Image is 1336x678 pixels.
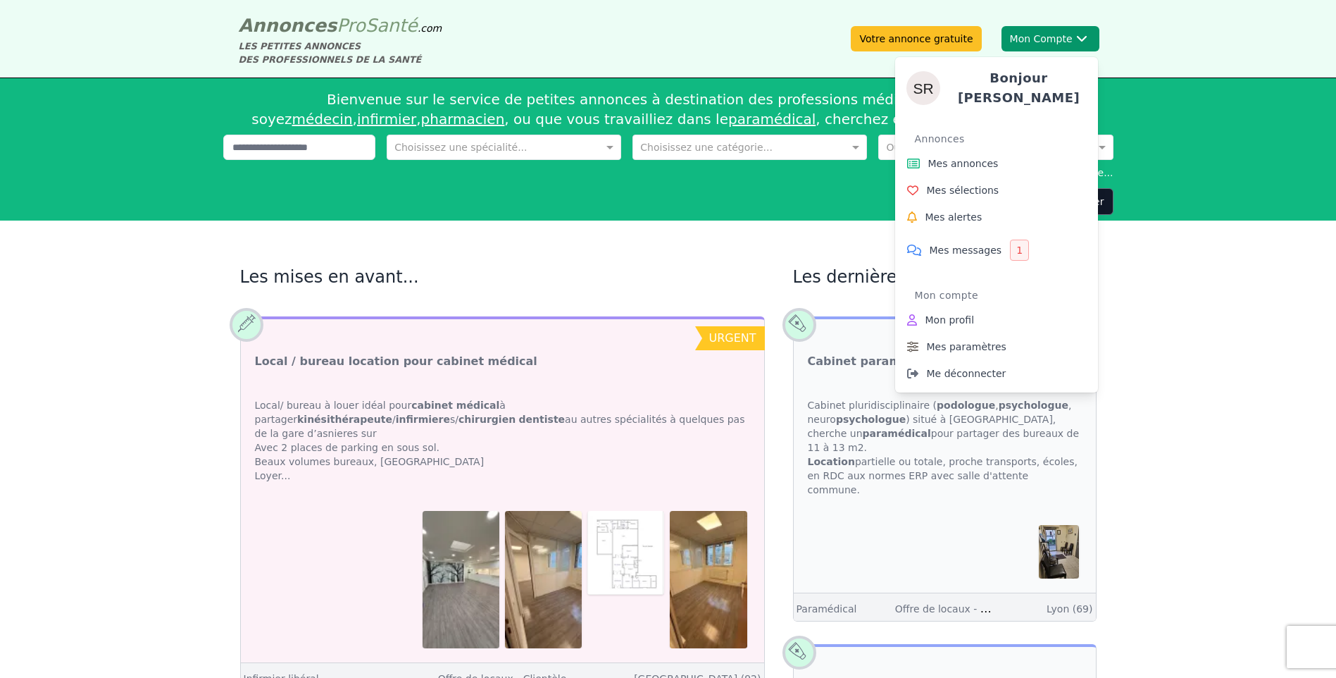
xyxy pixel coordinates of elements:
a: paramédical [728,111,816,128]
img: sylvie [906,71,940,105]
span: Mes paramètres [927,340,1006,354]
div: 1 [1010,240,1029,261]
a: Local / bureau location pour cabinet médical [255,353,537,370]
h2: Les mises en avant... [240,266,765,288]
a: Mes annonces [901,150,1092,177]
button: Mon ComptesylvieBonjour [PERSON_NAME]AnnoncesMes annoncesMes sélectionsMes alertesMes messages1Mo... [1001,26,1099,51]
strong: psychologue [836,414,906,425]
div: Mon compte [915,284,1092,307]
span: Pro [337,15,366,36]
strong: kinési [297,414,392,425]
strong: paramédical [863,428,931,439]
div: Local/ bureau à louer idéal pour à partager / s/ au autres spécialités à quelques pas de la gare ... [241,384,764,497]
div: Annonces [915,128,1092,150]
strong: podologue [937,400,995,411]
a: infirmier [357,111,416,128]
strong: thérapeute [330,414,392,425]
strong: Location [808,456,855,467]
div: LES PETITES ANNONCES DES PROFESSIONNELS DE LA SANTÉ [239,39,442,66]
span: Santé [366,15,418,36]
strong: chirurgien [458,414,516,425]
span: Mes messages [930,243,1002,257]
span: Mon profil [925,313,975,327]
div: Affiner la recherche... [223,166,1113,180]
span: Mes sélections [927,183,999,197]
a: Me déconnecter [901,360,1092,387]
strong: psychologue [999,400,1068,411]
a: Cabinet paramédical Lyon 5 [808,353,984,370]
a: Mes alertes [901,204,1092,230]
a: Lyon (69) [1047,603,1092,615]
a: Mon profil [901,307,1092,333]
img: Cabinet paramédical Lyon 5 [1039,525,1079,578]
h2: Les dernières annonces... [793,266,1097,288]
img: Local / bureau location pour cabinet médical [423,511,499,648]
a: Mes messages1 [901,230,1092,270]
img: Local / bureau location pour cabinet médical [587,511,664,595]
span: .com [418,23,442,34]
strong: infirmiere [396,414,450,425]
strong: dentiste [519,414,566,425]
img: Local / bureau location pour cabinet médical [670,511,747,648]
h4: Bonjour [PERSON_NAME] [951,68,1087,108]
a: Offre de locaux - Clientèle [895,602,1024,615]
a: médecin [292,111,353,128]
a: AnnoncesProSanté.com [239,15,442,36]
a: Paramédical [797,603,857,615]
a: pharmacien [421,111,505,128]
span: urgent [708,331,756,345]
div: Bienvenue sur le service de petites annonces à destination des professions médicales. Que vous so... [223,84,1113,135]
span: Me déconnecter [927,366,1006,381]
span: Mes annonces [928,156,999,171]
strong: cabinet médical [411,400,499,411]
a: Votre annonce gratuite [851,26,981,51]
span: Annonces [239,15,337,36]
a: Mes sélections [901,177,1092,204]
div: Cabinet pluridisciplinaire ( , , neuro ) situé à [GEOGRAPHIC_DATA], cherche un pour partager des ... [794,384,1096,511]
img: Local / bureau location pour cabinet médical [505,511,582,648]
span: Mes alertes [925,210,982,224]
a: Mes paramètres [901,333,1092,360]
